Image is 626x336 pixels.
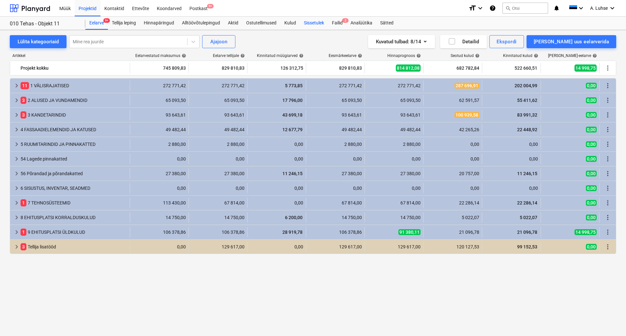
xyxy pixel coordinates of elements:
span: 11 246,15 [516,171,538,176]
div: 129 617,00 [309,244,362,249]
div: 93 643,61 [133,112,186,118]
div: 120 127,53 [426,244,479,249]
span: 522 660,51 [514,65,538,71]
div: 27 380,00 [367,171,421,176]
div: 49 482,44 [309,127,362,132]
div: Eesmärkeelarve [329,53,362,58]
span: Rohkem tegevusi [604,140,612,148]
div: 5 022,07 [426,215,479,220]
div: 1 VÄLISRAJATISED [21,80,127,91]
div: 126 312,75 [250,63,303,73]
div: 113 430,00 [133,200,186,205]
div: 106 378,86 [309,230,362,235]
div: 6 SISUSTUS, INVENTAR, SEADMED [21,183,127,193]
span: 0,00 [586,83,597,89]
div: Hinnaprognoos [387,53,421,58]
div: 54 Lagede pinnakatted [21,154,127,164]
div: 67 814,00 [367,200,421,205]
div: 3 KANDETARINDID [21,110,127,120]
span: 1 [21,199,26,206]
span: 0,00 [586,185,597,191]
span: Rohkem tegevusi [604,214,612,221]
span: Rohkem tegevusi [604,82,612,90]
div: 272 771,42 [309,83,362,88]
div: Sätted [376,17,397,30]
div: 27 380,00 [133,171,186,176]
button: Detailid [440,35,487,48]
span: 814 812,08 [396,64,421,72]
div: 62 591,57 [426,98,479,103]
div: 4 FASSAADIELEMENDID JA KATUSED [21,124,127,135]
div: 0,00 [309,156,362,161]
span: 0,00 [586,127,597,133]
div: Detailid [448,37,479,46]
div: Tellija leping [108,17,140,30]
span: 3 [21,243,26,250]
div: 0,00 [367,156,421,161]
div: Eelarve [85,17,108,30]
a: Alltöövõtulepingud [178,17,224,30]
div: 0,00 [250,186,303,191]
span: 9+ [103,18,110,23]
div: 49 482,44 [191,127,245,132]
span: help [591,53,597,58]
button: Ekspordi [489,35,524,48]
div: 0,00 [133,186,186,191]
span: 6 200,00 [284,215,303,220]
div: [PERSON_NAME]-eelarve [548,53,597,58]
span: keyboard_arrow_right [13,111,21,119]
div: Kinnitatud kulud [503,53,538,58]
span: help [356,53,362,58]
div: 0,00 [309,186,362,191]
div: Hinnapäringud [140,17,178,30]
div: 0,00 [250,142,303,147]
a: Failid2 [328,17,347,30]
div: Eelarve tellijale [213,53,245,58]
span: keyboard_arrow_right [13,243,21,251]
div: 2 880,00 [133,142,186,147]
span: 21 096,78 [516,230,538,235]
div: 0,00 [485,186,538,191]
div: Ajajoon [210,37,227,46]
span: 0,00 [586,215,597,220]
span: 0,00 [586,141,597,147]
div: Ekspordi [497,37,516,46]
span: Rohkem tegevusi [604,243,612,251]
div: 93 643,61 [309,112,362,118]
span: keyboard_arrow_right [13,155,21,163]
div: 129 617,00 [367,244,421,249]
div: 65 093,50 [309,98,362,103]
div: 829 810,83 [309,63,362,73]
div: 0,00 [485,142,538,147]
div: 93 643,61 [191,112,245,118]
div: Vestlusvidin [593,305,626,336]
span: 22 286,14 [516,200,538,205]
span: 99 152,53 [516,244,538,249]
div: 65 093,50 [133,98,186,103]
div: 14 750,00 [191,215,245,220]
div: 745 809,83 [133,63,186,73]
span: help [239,53,245,58]
button: Kuvatud tulbad:8/14 [368,35,435,48]
div: Lülita kategooriaid [18,37,59,46]
div: 129 617,00 [191,244,245,249]
span: 0,00 [586,200,597,206]
span: help [415,53,421,58]
button: Ajajoon [202,35,235,48]
span: 83 991,32 [516,112,538,118]
span: Rohkem tegevusi [604,170,612,177]
div: 8 EHITUSPLATSI KORRALDUSKULUD [21,212,127,223]
span: 55 411,62 [516,98,538,103]
div: 27 380,00 [191,171,245,176]
span: keyboard_arrow_right [13,228,21,236]
div: Eelarvestatud maksumus [135,53,186,58]
span: Rohkem tegevusi [604,155,612,163]
div: 010 Tehas - Objekt 11 [10,21,78,27]
a: Ostutellimused [242,17,280,30]
div: 2 880,00 [191,142,245,147]
a: Analüütika [347,17,376,30]
div: Artikkel [10,53,130,58]
div: 272 771,42 [191,83,245,88]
